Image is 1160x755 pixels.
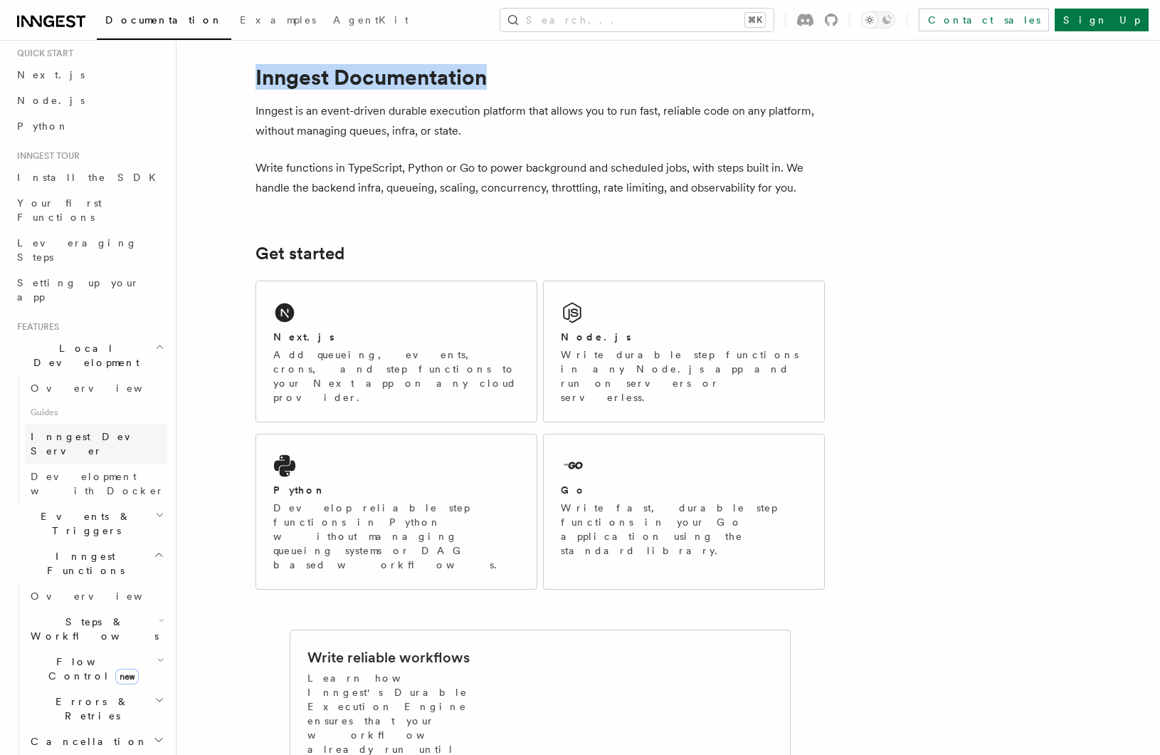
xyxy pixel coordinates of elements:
span: Development with Docker [31,471,164,496]
button: Cancellation [25,729,167,754]
a: Overview [25,583,167,609]
a: Your first Functions [11,190,167,230]
span: Errors & Retries [25,694,154,723]
a: AgentKit [325,4,417,38]
span: Python [17,120,69,132]
h1: Inngest Documentation [255,64,825,90]
span: Events & Triggers [11,509,155,538]
span: Inngest Functions [11,549,154,578]
span: Features [11,321,59,333]
a: Sign Up [1055,9,1149,31]
span: Guides [25,401,167,424]
button: Local Development [11,335,167,375]
a: Development with Docker [25,464,167,504]
p: Write functions in TypeScript, Python or Go to power background and scheduled jobs, with steps bu... [255,158,825,198]
a: PythonDevelop reliable step functions in Python without managing queueing systems or DAG based wo... [255,434,537,590]
h2: Python [273,483,326,497]
span: Your first Functions [17,197,102,223]
span: AgentKit [333,14,408,26]
p: Develop reliable step functions in Python without managing queueing systems or DAG based workflows. [273,501,520,572]
a: Python [11,113,167,139]
span: Flow Control [25,655,157,683]
span: Install the SDK [17,172,164,183]
a: Leveraging Steps [11,230,167,270]
button: Flow Controlnew [25,649,167,689]
span: Examples [240,14,316,26]
span: Quick start [11,48,73,59]
a: Examples [231,4,325,38]
a: Setting up your app [11,270,167,310]
span: Setting up your app [17,277,139,303]
p: Inngest is an event-driven durable execution platform that allows you to run fast, reliable code ... [255,101,825,141]
a: Inngest Dev Server [25,424,167,464]
button: Search...⌘K [500,9,774,31]
button: Steps & Workflows [25,609,167,649]
span: Inngest tour [11,150,80,162]
p: Add queueing, events, crons, and step functions to your Next app on any cloud provider. [273,348,520,405]
a: Next.jsAdd queueing, events, crons, and step functions to your Next app on any cloud provider. [255,281,537,422]
a: GoWrite fast, durable step functions in your Go application using the standard library. [543,434,825,590]
a: Next.js [11,62,167,88]
a: Node.jsWrite durable step functions in any Node.js app and run on servers or serverless. [543,281,825,422]
span: Documentation [105,14,223,26]
h2: Node.js [561,330,631,344]
a: Contact sales [919,9,1049,31]
span: new [115,669,139,684]
span: Local Development [11,341,155,370]
div: Local Development [11,375,167,504]
span: Overview [31,382,177,394]
h2: Next.js [273,330,334,344]
a: Node.js [11,88,167,113]
span: Node.js [17,95,85,106]
a: Documentation [97,4,231,40]
span: Inngest Dev Server [31,431,152,457]
button: Events & Triggers [11,504,167,543]
button: Errors & Retries [25,689,167,729]
h2: Go [561,483,586,497]
p: Write durable step functions in any Node.js app and run on servers or serverless. [561,348,807,405]
span: Cancellation [25,734,148,749]
a: Get started [255,244,344,264]
a: Install the SDK [11,165,167,190]
kbd: ⌘K [745,13,765,27]
button: Inngest Functions [11,543,167,583]
span: Steps & Workflows [25,615,159,643]
span: Next.js [17,69,85,80]
span: Leveraging Steps [17,237,137,263]
h2: Write reliable workflows [307,647,470,667]
button: Toggle dark mode [861,11,895,28]
a: Overview [25,375,167,401]
p: Write fast, durable step functions in your Go application using the standard library. [561,501,807,558]
span: Overview [31,590,177,602]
